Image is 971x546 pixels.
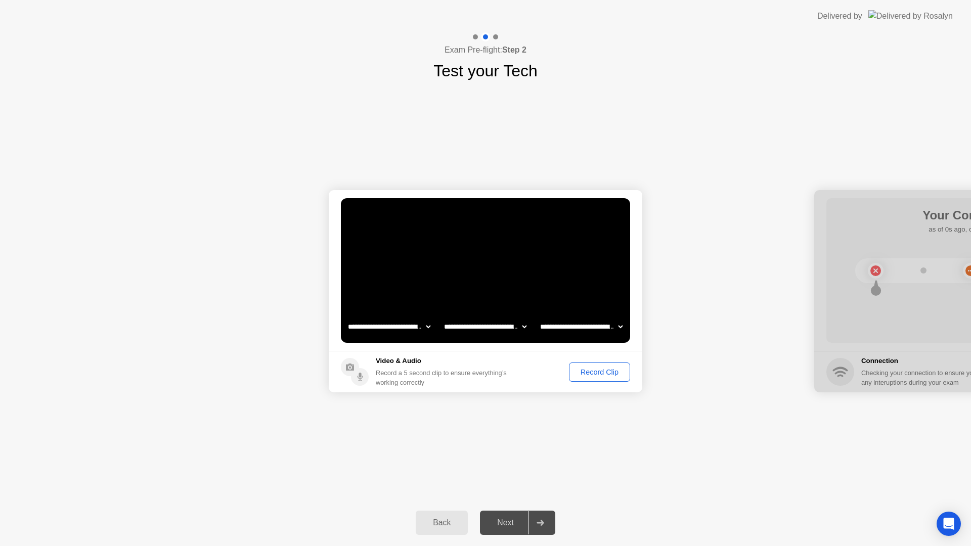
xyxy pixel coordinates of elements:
h4: Exam Pre-flight: [445,44,526,56]
div: Open Intercom Messenger [937,512,961,536]
b: Step 2 [502,45,526,54]
button: Next [480,511,555,535]
div: Delivered by [817,10,862,22]
img: Delivered by Rosalyn [868,10,953,22]
div: Back [419,518,465,527]
div: Next [483,518,528,527]
h1: Test your Tech [433,59,538,83]
div: Record Clip [572,368,627,376]
div: Record a 5 second clip to ensure everything’s working correctly [376,368,511,387]
select: Available speakers [442,316,528,337]
select: Available microphones [538,316,625,337]
button: Back [416,511,468,535]
h5: Video & Audio [376,356,511,366]
button: Record Clip [569,362,630,382]
select: Available cameras [346,316,432,337]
